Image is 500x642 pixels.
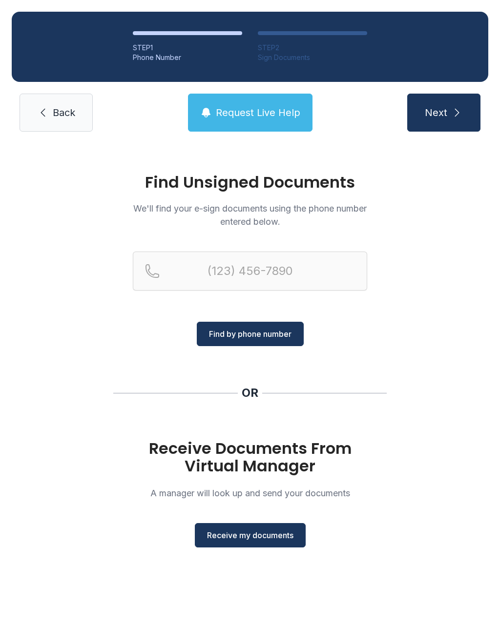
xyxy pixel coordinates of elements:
h1: Receive Documents From Virtual Manager [133,440,367,475]
span: Back [53,106,75,119]
input: Reservation phone number [133,252,367,291]
h1: Find Unsigned Documents [133,175,367,190]
div: STEP 2 [258,43,367,53]
span: Find by phone number [209,328,292,340]
p: We'll find your e-sign documents using the phone number entered below. [133,202,367,228]
div: Sign Documents [258,53,367,62]
div: Phone Number [133,53,242,62]
div: OR [242,385,258,401]
div: STEP 1 [133,43,242,53]
p: A manager will look up and send your documents [133,486,367,500]
span: Receive my documents [207,529,293,541]
span: Request Live Help [216,106,300,119]
span: Next [425,106,447,119]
